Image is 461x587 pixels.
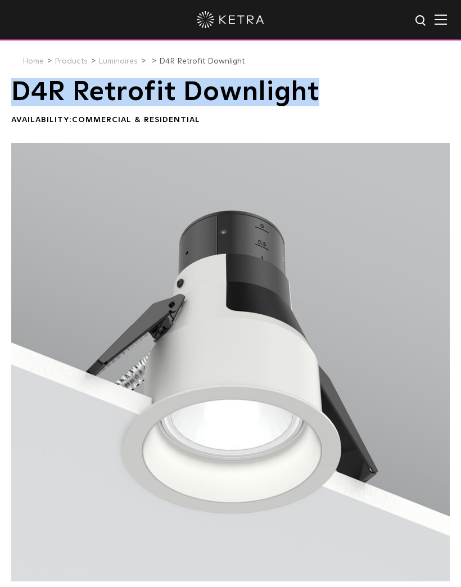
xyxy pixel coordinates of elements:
div: Availability: [11,115,450,126]
a: Luminaires [98,57,138,65]
h1: D4R Retrofit Downlight [11,78,450,106]
img: search icon [414,14,428,28]
a: Home [22,57,44,65]
span: Commercial & Residential [72,116,200,124]
a: D4R Retrofit Downlight [159,57,245,65]
img: ketra-logo-2019-white [197,11,264,28]
img: Hamburger%20Nav.svg [435,14,447,25]
a: Products [55,57,88,65]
